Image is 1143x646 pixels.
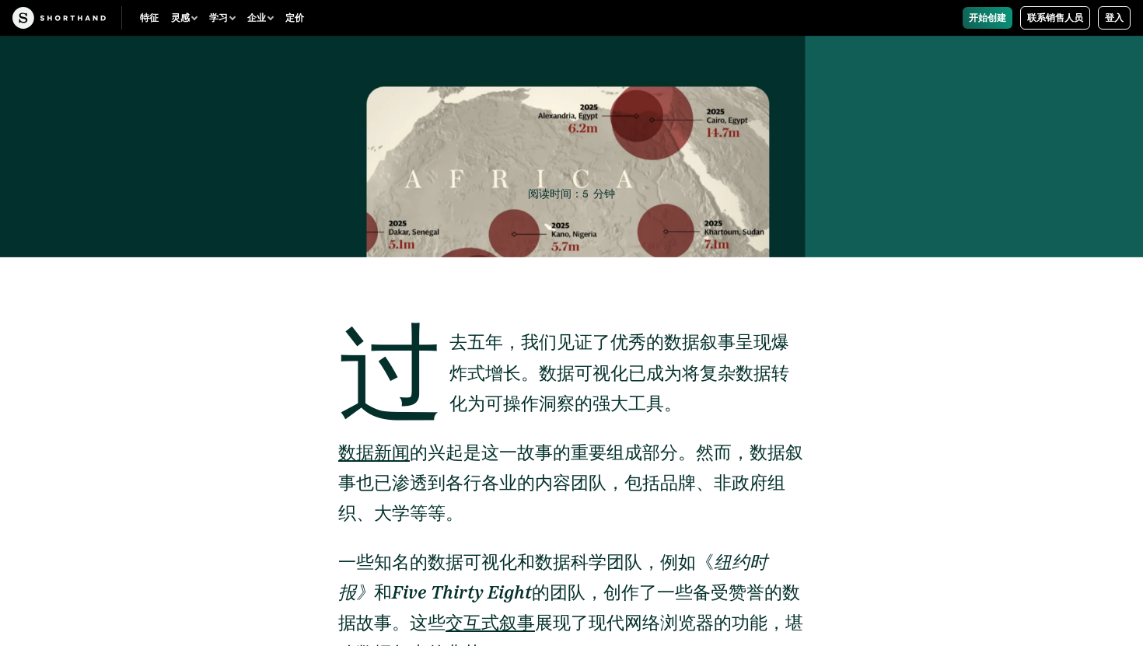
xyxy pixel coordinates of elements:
[338,581,800,634] font: 的团队，创作了一些备受赞誉的数据故事。这些
[449,331,789,414] font: 过去五年，我们见证了优秀的数据叙事呈现爆炸式增长。数据可视化已成为将复杂数据转化为可操作洞察的强大工具。
[528,187,615,200] font: 阅读时间：5分钟
[171,12,190,23] font: 灵感
[247,12,266,23] font: 企业
[134,7,165,29] a: 特征
[969,12,1006,23] font: 开始创建
[1105,12,1124,23] font: 登入
[374,581,392,603] font: 和
[963,7,1012,29] a: 开始创建
[241,7,279,29] button: 企业
[140,12,159,23] font: 特征
[1020,6,1090,30] a: 联系销售人员
[392,581,532,603] font: Five Thirty Eight
[446,612,535,634] a: 交互式叙事
[338,442,803,524] font: 。然而，数据叙事也已渗透到各行各业的内容团队，包括品牌、非政府组织、大学等等。
[338,551,714,573] font: 一些知名的数据可视化和数据科学团队，例如《
[1098,6,1131,30] a: 登入
[279,7,310,29] a: 定价
[1027,12,1083,23] font: 联系销售人员
[338,442,410,463] a: 数据新闻
[165,7,203,29] button: 灵感
[203,7,241,29] button: 学习
[12,7,106,29] img: 工艺
[285,12,304,23] font: 定价
[209,12,228,23] font: 学习
[410,442,678,463] font: 的兴起是这一故事的重要组成部分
